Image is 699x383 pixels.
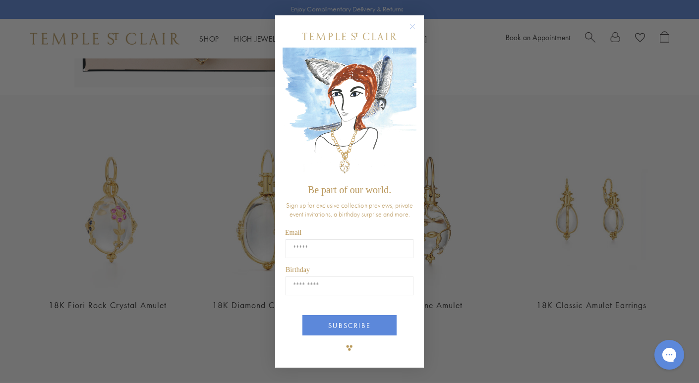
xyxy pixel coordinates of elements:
[286,239,413,258] input: Email
[649,336,689,373] iframe: Gorgias live chat messenger
[286,266,310,274] span: Birthday
[340,338,359,358] img: TSC
[302,315,397,335] button: SUBSCRIBE
[286,201,413,219] span: Sign up for exclusive collection previews, private event invitations, a birthday surprise and more.
[283,48,416,180] img: c4a9eb12-d91a-4d4a-8ee0-386386f4f338.jpeg
[285,229,301,236] span: Email
[411,25,423,38] button: Close dialog
[302,33,397,40] img: Temple St. Clair
[308,184,391,195] span: Be part of our world.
